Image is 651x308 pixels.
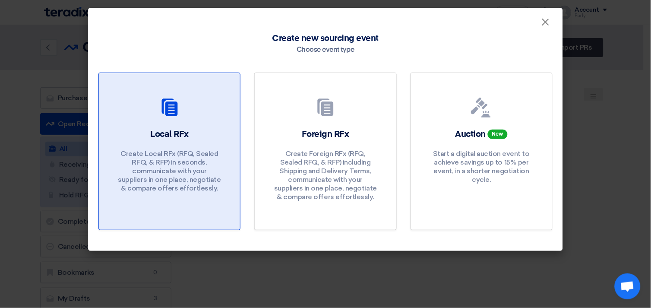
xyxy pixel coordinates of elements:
[430,149,533,184] p: Start a digital auction event to achieve savings up to 15% per event, in a shorter negotiation cy...
[272,32,379,45] span: Create new sourcing event
[150,128,189,140] h2: Local RFx
[274,149,377,201] p: Create Foreign RFx (RFQ, Sealed RFQ, & RFP) including Shipping and Delivery Terms, communicate wi...
[118,149,221,193] p: Create Local RFx (RFQ, Sealed RFQ, & RFP) in seconds, communicate with your suppliers in one plac...
[534,14,557,31] button: Close
[254,73,396,230] a: Foreign RFx Create Foreign RFx (RFQ, Sealed RFQ, & RFP) including Shipping and Delivery Terms, co...
[541,16,550,33] span: ×
[488,130,508,139] span: New
[615,273,641,299] div: Open chat
[455,130,486,139] span: Auction
[98,73,240,230] a: Local RFx Create Local RFx (RFQ, Sealed RFQ, & RFP) in seconds, communicate with your suppliers i...
[411,73,553,230] a: Auction New Start a digital auction event to achieve savings up to 15% per event, in a shorter ne...
[297,45,354,55] div: Choose event type
[302,128,349,140] h2: Foreign RFx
